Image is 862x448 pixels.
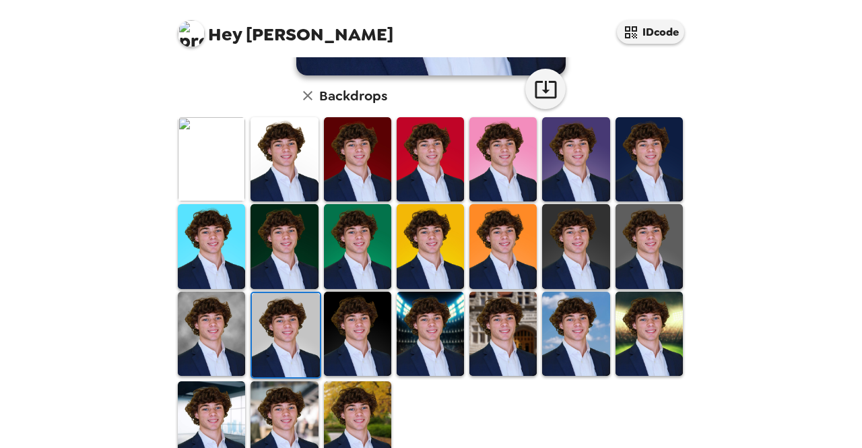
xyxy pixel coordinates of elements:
h6: Backdrops [319,85,387,106]
span: [PERSON_NAME] [178,13,393,44]
span: Hey [208,22,242,46]
img: Original [178,117,245,201]
img: profile pic [178,20,205,47]
button: IDcode [617,20,684,44]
